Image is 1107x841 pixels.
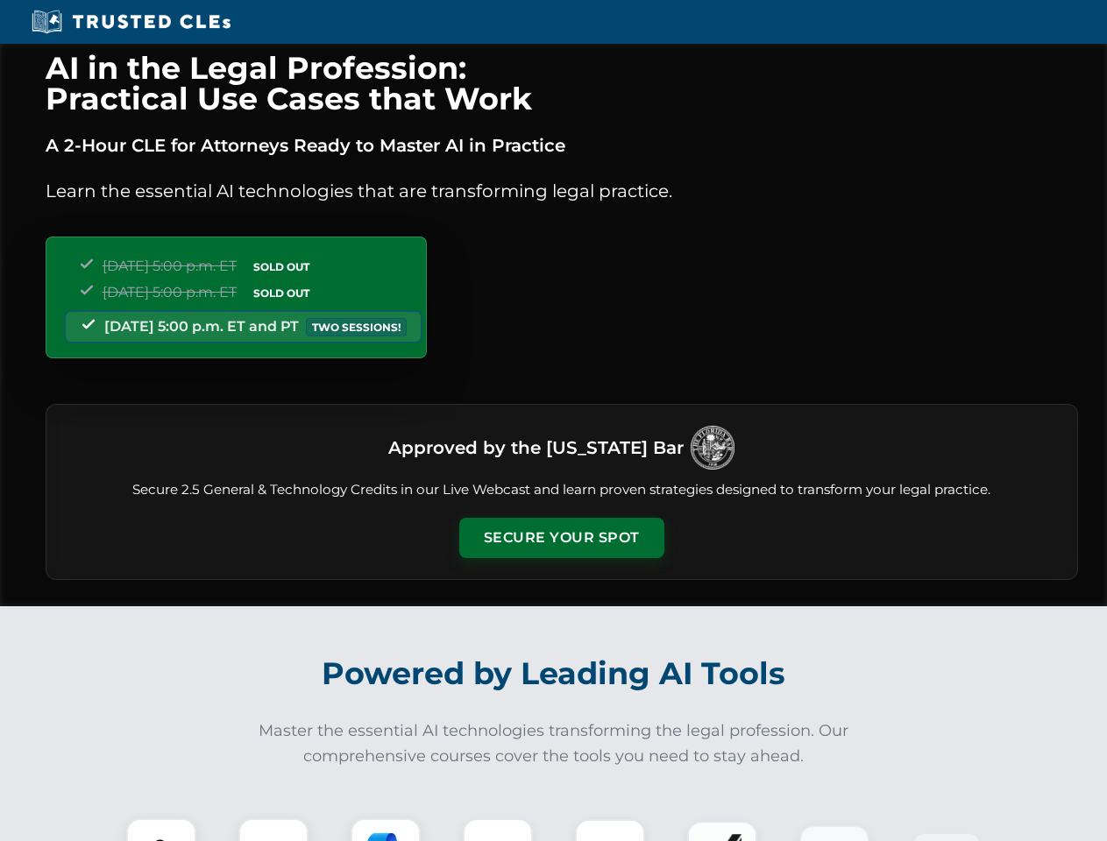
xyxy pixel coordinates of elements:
span: SOLD OUT [247,258,316,276]
p: Master the essential AI technologies transforming the legal profession. Our comprehensive courses... [247,718,861,769]
p: Secure 2.5 General & Technology Credits in our Live Webcast and learn proven strategies designed ... [67,480,1056,500]
span: SOLD OUT [247,284,316,302]
p: Learn the essential AI technologies that are transforming legal practice. [46,177,1078,205]
span: [DATE] 5:00 p.m. ET [103,284,237,300]
h2: Powered by Leading AI Tools [68,643,1040,704]
p: A 2-Hour CLE for Attorneys Ready to Master AI in Practice [46,131,1078,159]
button: Secure Your Spot [459,518,664,558]
img: Trusted CLEs [26,9,236,35]
span: [DATE] 5:00 p.m. ET [103,258,237,274]
h3: Approved by the [US_STATE] Bar [388,432,684,463]
h1: AI in the Legal Profession: Practical Use Cases that Work [46,53,1078,114]
img: Logo [691,426,734,470]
